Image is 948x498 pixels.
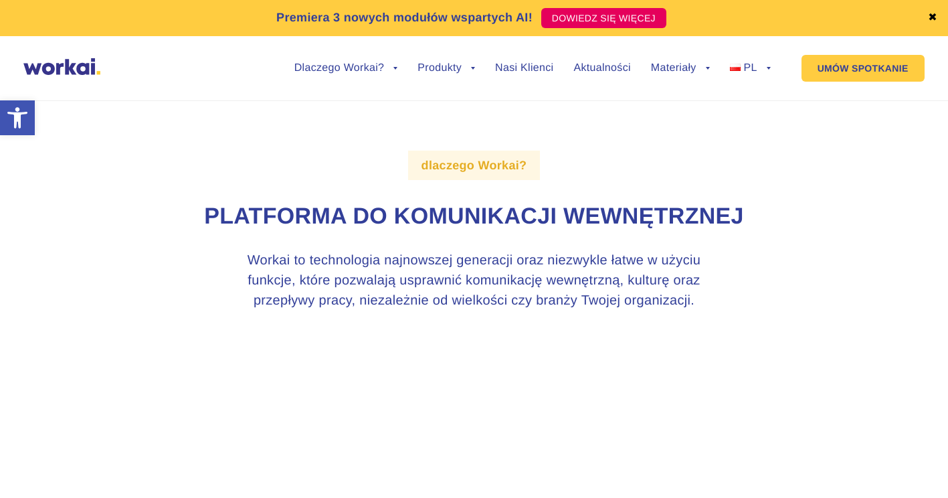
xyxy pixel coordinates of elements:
[103,201,846,232] h1: Platforma do komunikacji wewnętrznej
[541,8,666,28] a: DOWIEDZ SIĘ WIĘCEJ
[801,55,925,82] a: UMÓW SPOTKANIE
[223,250,725,311] h3: Workai to technologia najnowszej generacji oraz niezwykle łatwe w użyciu funkcje, które pozwalają...
[928,13,937,23] a: ✖
[408,151,541,180] label: dlaczego Workai?
[495,63,553,74] a: Nasi Klienci
[573,63,630,74] a: Aktualności
[743,62,757,74] span: PL
[651,63,710,74] a: Materiały
[417,63,475,74] a: Produkty
[276,9,533,27] p: Premiera 3 nowych modułów wspartych AI!
[294,63,398,74] a: Dlaczego Workai?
